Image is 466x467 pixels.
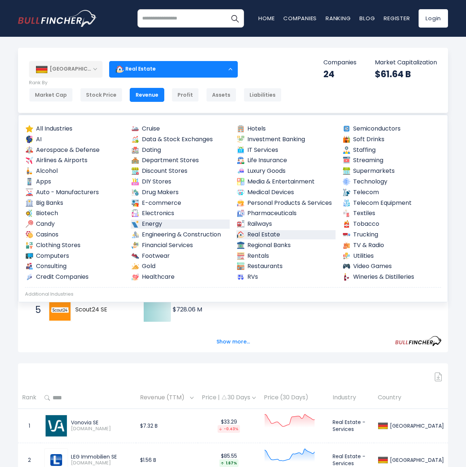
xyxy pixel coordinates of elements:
[226,9,244,28] button: Search
[342,188,441,197] a: Telecom
[29,61,103,77] div: [GEOGRAPHIC_DATA]
[202,453,256,467] div: $85.55
[71,426,132,432] span: [DOMAIN_NAME]
[342,156,441,165] a: Streaming
[25,209,124,218] a: Biotech
[326,14,351,22] a: Ranking
[25,199,124,208] a: Big Banks
[236,209,336,218] a: Pharmaceuticals
[342,262,441,271] a: Video Games
[25,230,124,239] a: Casinos
[130,88,164,102] div: Revenue
[80,88,122,102] div: Stock Price
[25,252,124,261] a: Computers
[388,457,444,463] div: [GEOGRAPHIC_DATA]
[25,135,124,144] a: AI
[49,299,71,321] img: Scout24 SE
[71,453,132,460] div: LEG Immobilien SE
[25,220,124,229] a: Candy
[172,88,199,102] div: Profit
[131,177,230,186] a: DIY Stores
[283,14,317,22] a: Companies
[25,146,124,155] a: Aerospace & Defense
[342,301,441,310] a: Renewable Energy
[359,14,375,22] a: Blog
[342,241,441,250] a: TV & Radio
[342,272,441,282] a: Wineries & Distilleries
[46,415,67,436] img: VNA.DE.png
[342,209,441,218] a: Textiles
[375,68,437,80] div: $61.64 B
[109,61,238,78] div: Real Estate
[236,135,336,144] a: Investment Banking
[342,230,441,239] a: Trucking
[71,419,132,426] div: Vonovia SE
[25,291,441,297] div: Additional Industries
[236,241,336,250] a: Regional Banks
[131,146,230,155] a: Dating
[342,252,441,261] a: Utilities
[236,262,336,271] a: Restaurants
[236,124,336,133] a: Hotels
[342,220,441,229] a: Tobacco
[236,188,336,197] a: Medical Devices
[131,199,230,208] a: E-commerce
[244,88,282,102] div: Liabilities
[25,272,124,282] a: Credit Companies
[50,454,62,466] img: LEG.DE.png
[236,156,336,165] a: Life Insurance
[236,301,336,310] a: Medical Tools
[342,177,441,186] a: Technology
[329,409,374,443] td: Real Estate - Services
[323,59,356,67] p: Companies
[25,177,124,186] a: Apps
[29,80,282,86] p: Rank By
[25,188,124,197] a: Auto - Manufacturers
[136,409,198,443] td: $7.32 B
[206,88,236,102] div: Assets
[131,272,230,282] a: Healthcare
[419,9,448,28] a: Login
[131,167,230,176] a: Discount Stores
[25,262,124,271] a: Consulting
[388,423,444,429] div: [GEOGRAPHIC_DATA]
[236,167,336,176] a: Luxury Goods
[131,209,230,218] a: Electronics
[131,124,230,133] a: Cruise
[342,135,441,144] a: Soft Drinks
[236,252,336,261] a: Rentals
[236,220,336,229] a: Railways
[219,459,239,467] div: 1.67%
[384,14,410,22] a: Register
[258,14,275,22] a: Home
[131,230,230,239] a: Engineering & Construction
[260,387,329,409] th: Price (30 Days)
[25,301,124,310] a: Advertising
[236,177,336,186] a: Media & Entertainment
[25,124,124,133] a: All Industries
[32,304,39,316] span: 5
[236,146,336,155] a: IT Services
[218,425,240,433] div: -0.43%
[131,156,230,165] a: Department Stores
[173,305,202,314] text: $728.06 M
[131,241,230,250] a: Financial Services
[29,88,73,102] div: Market Cap
[131,262,230,271] a: Gold
[323,68,356,80] div: 24
[131,188,230,197] a: Drug Makers
[212,336,254,348] button: Show more...
[18,387,40,409] th: Rank
[342,146,441,155] a: Staffing
[202,418,256,433] div: $33.29
[18,409,40,443] td: 1
[342,199,441,208] a: Telecom Equipment
[131,301,230,310] a: Farming Supplies
[236,272,336,282] a: RVs
[131,220,230,229] a: Energy
[71,460,132,466] span: [DOMAIN_NAME]
[375,59,437,67] p: Market Capitalization
[342,124,441,133] a: Semiconductors
[25,241,124,250] a: Clothing Stores
[131,252,230,261] a: Footwear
